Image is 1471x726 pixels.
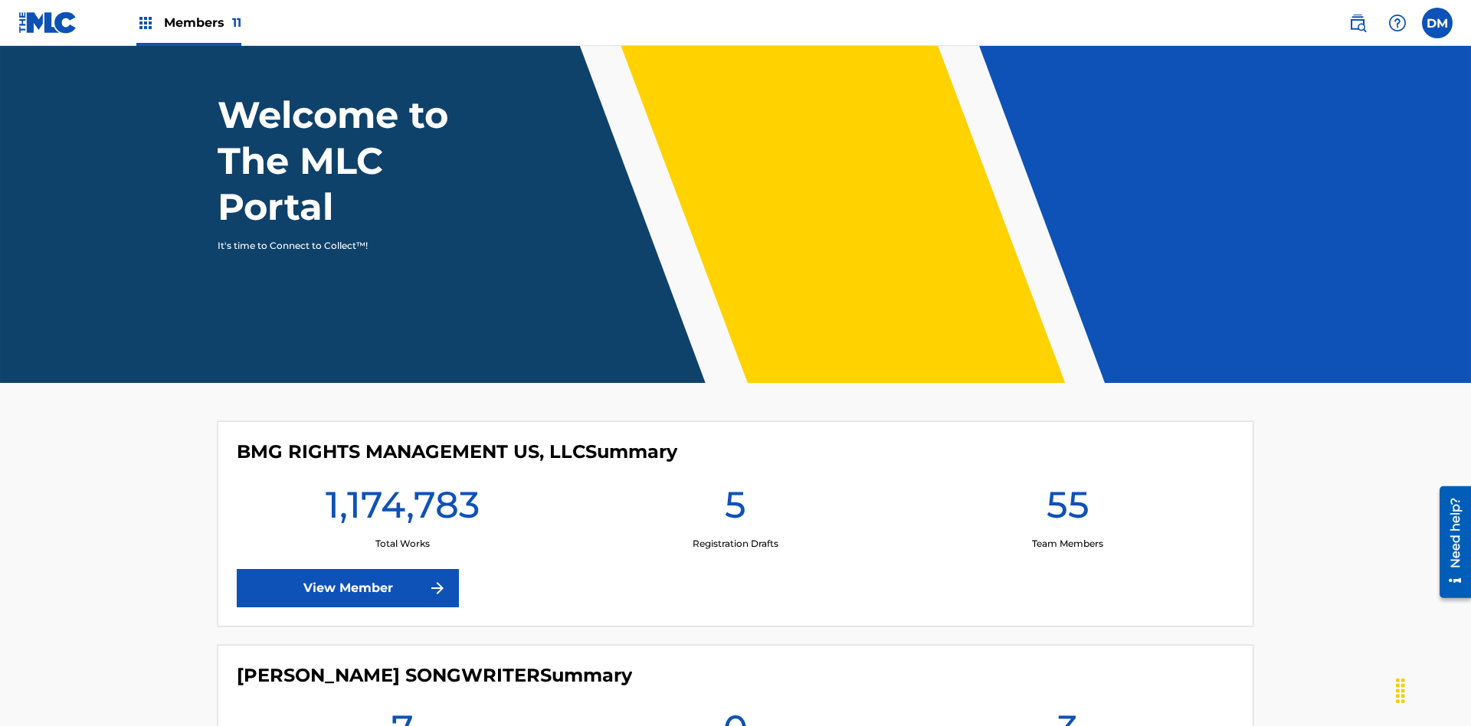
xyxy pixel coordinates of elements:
h1: 1,174,783 [326,482,480,537]
div: User Menu [1422,8,1453,38]
p: Registration Drafts [693,537,778,551]
div: Help [1382,8,1413,38]
p: Total Works [375,537,430,551]
p: It's time to Connect to Collect™! [218,239,483,253]
iframe: Chat Widget [1394,652,1471,726]
a: Public Search [1342,8,1373,38]
h1: 5 [725,482,746,537]
h4: BMG RIGHTS MANAGEMENT US, LLC [237,440,677,463]
span: 11 [232,15,241,30]
p: Team Members [1032,537,1103,551]
span: Members [164,14,241,31]
div: Drag [1388,668,1413,714]
h1: Welcome to The MLC Portal [218,92,504,230]
img: search [1348,14,1367,32]
iframe: Resource Center [1428,480,1471,606]
a: View Member [237,569,459,607]
h1: 55 [1047,482,1089,537]
img: Top Rightsholders [136,14,155,32]
img: f7272a7cc735f4ea7f67.svg [428,579,447,597]
img: MLC Logo [18,11,77,34]
h4: CLEO SONGWRITER [237,664,632,687]
img: help [1388,14,1407,32]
